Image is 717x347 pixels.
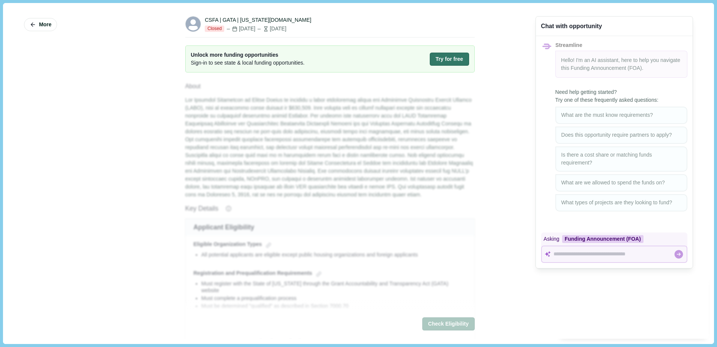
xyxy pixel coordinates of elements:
[555,42,582,48] span: Streamline
[205,16,311,24] div: CSFA | GATA | [US_STATE][DOMAIN_NAME]
[226,25,255,33] div: [DATE]
[191,51,305,59] span: Unlock more funding opportunities
[186,17,201,32] svg: avatar
[555,88,687,104] span: Need help getting started? Try one of these frequently asked questions:
[541,232,687,246] div: Asking
[39,21,51,28] span: More
[24,18,57,31] button: More
[256,25,286,33] div: [DATE]
[430,53,469,66] button: Try for free
[422,318,475,331] button: Check Eligibility
[541,22,602,30] div: Chat with opportunity
[571,65,642,71] span: Funding Announcement (FOA)
[191,59,305,67] span: Sign-in to see state & local funding opportunities.
[562,235,643,243] div: Funding Announcement (FOA)
[561,57,680,71] span: Hello! I'm an AI assistant, here to help you navigate this .
[205,26,224,32] span: Closed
